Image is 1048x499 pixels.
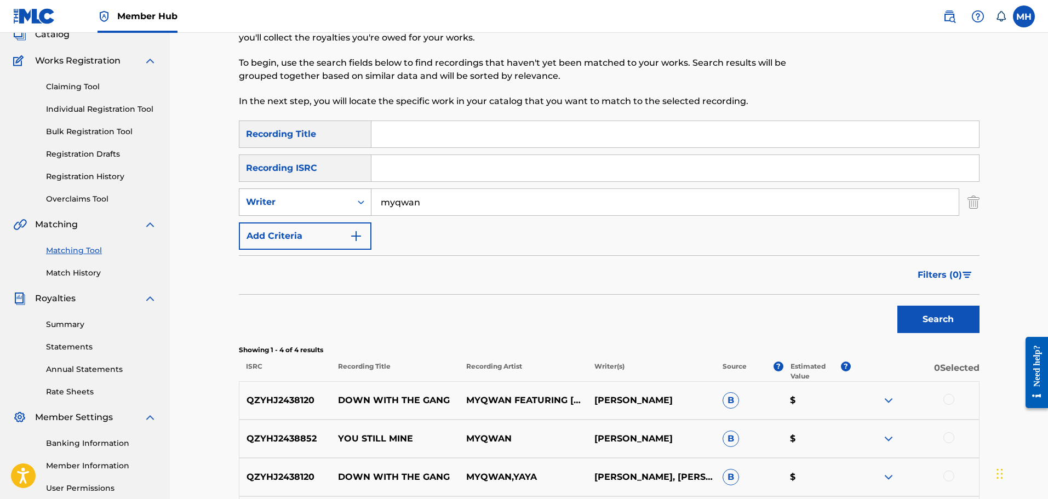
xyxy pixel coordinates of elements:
[239,56,809,83] p: To begin, use the search fields below to find recordings that haven't yet been matched to your wo...
[995,11,1006,22] div: Notifications
[783,432,851,445] p: $
[587,432,715,445] p: [PERSON_NAME]
[971,10,984,23] img: help
[943,10,956,23] img: search
[851,362,979,381] p: 0 Selected
[46,483,157,494] a: User Permissions
[46,319,157,330] a: Summary
[1017,328,1048,416] iframe: Resource Center
[882,432,895,445] img: expand
[46,81,157,93] a: Claiming Tool
[897,306,980,333] button: Search
[35,218,78,231] span: Matching
[46,148,157,160] a: Registration Drafts
[331,471,459,484] p: DOWN WITH THE GANG
[723,362,747,381] p: Source
[723,431,739,447] span: B
[46,341,157,353] a: Statements
[98,10,111,23] img: Top Rightsholder
[144,54,157,67] img: expand
[459,471,587,484] p: MYQWAN,YAYA
[144,411,157,424] img: expand
[46,386,157,398] a: Rate Sheets
[13,292,26,305] img: Royalties
[459,394,587,407] p: MYQWAN FEATURING [PERSON_NAME]
[911,261,980,289] button: Filters (0)
[774,362,783,371] span: ?
[239,362,331,381] p: ISRC
[35,411,113,424] span: Member Settings
[46,171,157,182] a: Registration History
[783,394,851,407] p: $
[723,392,739,409] span: B
[46,438,157,449] a: Banking Information
[459,362,587,381] p: Recording Artist
[35,54,121,67] span: Works Registration
[117,10,177,22] span: Member Hub
[46,245,157,256] a: Matching Tool
[13,54,27,67] img: Works Registration
[1013,5,1035,27] div: User Menu
[35,28,70,41] span: Catalog
[993,446,1048,499] iframe: Chat Widget
[13,218,27,231] img: Matching
[239,95,809,108] p: In the next step, you will locate the specific work in your catalog that you want to match to the...
[882,471,895,484] img: expand
[459,432,587,445] p: MYQWAN
[46,126,157,137] a: Bulk Registration Tool
[13,28,26,41] img: Catalog
[46,267,157,279] a: Match History
[587,394,715,407] p: [PERSON_NAME]
[13,28,70,41] a: CatalogCatalog
[330,362,459,381] p: Recording Title
[350,230,363,243] img: 9d2ae6d4665cec9f34b9.svg
[918,268,962,282] span: Filters ( 0 )
[791,362,841,381] p: Estimated Value
[239,432,331,445] p: QZYHJ2438852
[841,362,851,371] span: ?
[46,104,157,115] a: Individual Registration Tool
[938,5,960,27] a: Public Search
[963,272,972,278] img: filter
[967,5,989,27] div: Help
[587,362,715,381] p: Writer(s)
[239,222,371,250] button: Add Criteria
[46,193,157,205] a: Overclaims Tool
[239,345,980,355] p: Showing 1 - 4 of 4 results
[35,292,76,305] span: Royalties
[967,188,980,216] img: Delete Criterion
[239,121,980,339] form: Search Form
[997,457,1003,490] div: Drag
[144,292,157,305] img: expand
[587,471,715,484] p: [PERSON_NAME], [PERSON_NAME]
[239,471,331,484] p: QZYHJ2438120
[723,469,739,485] span: B
[46,364,157,375] a: Annual Statements
[331,432,459,445] p: YOU STILL MINE
[331,394,459,407] p: DOWN WITH THE GANG
[13,8,55,24] img: MLC Logo
[246,196,345,209] div: Writer
[783,471,851,484] p: $
[13,411,26,424] img: Member Settings
[882,394,895,407] img: expand
[239,394,331,407] p: QZYHJ2438120
[46,460,157,472] a: Member Information
[144,218,157,231] img: expand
